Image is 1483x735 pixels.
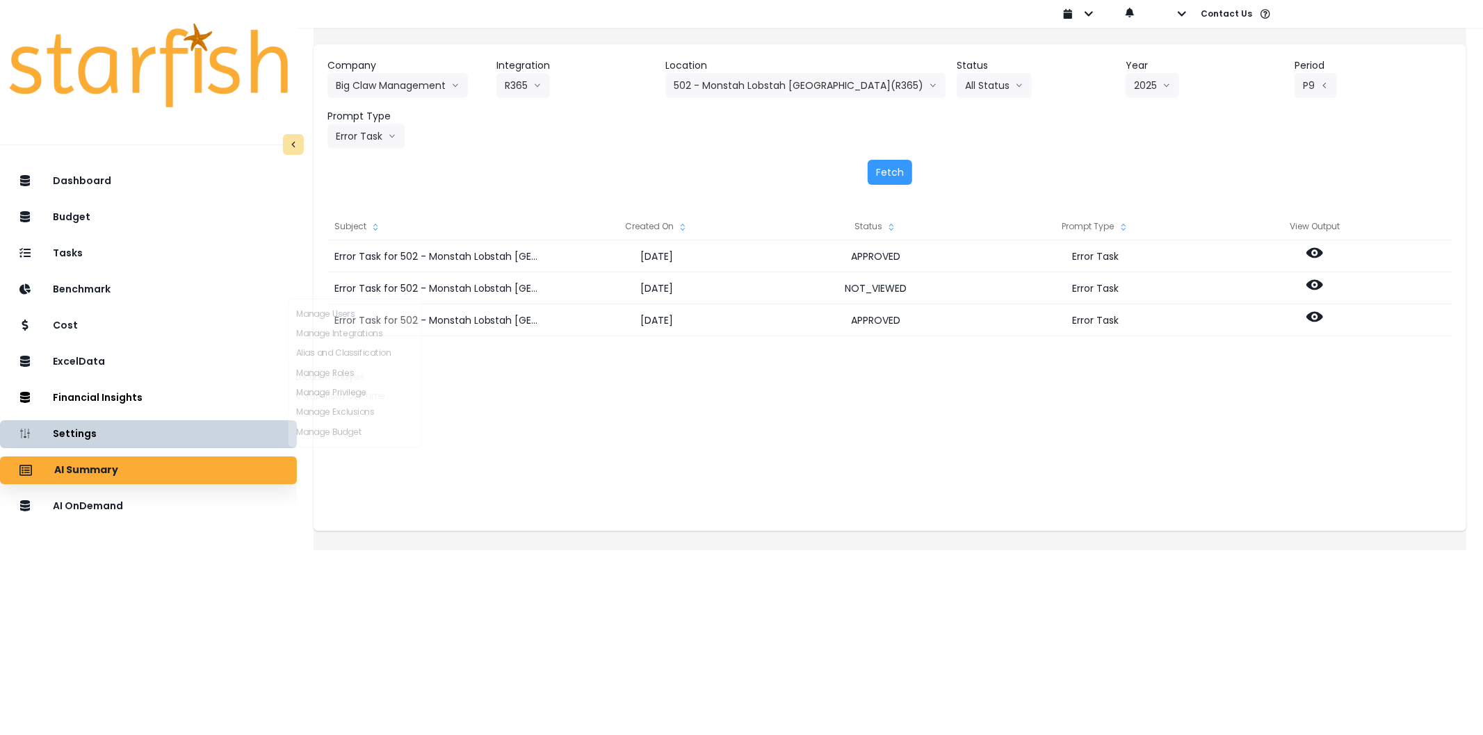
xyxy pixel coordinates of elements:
div: [DATE] [546,240,766,272]
svg: sort [677,222,688,233]
button: Fetch [868,160,912,185]
svg: sort [1118,222,1129,233]
button: Alias and Classification [289,343,421,363]
div: Error Task for 502 - Monstah Lobstah [GEOGRAPHIC_DATA](R365) for P9 2025 [327,240,546,272]
button: Manage Exclusions [289,402,421,422]
svg: arrow down line [533,79,542,92]
p: Dashboard [53,175,111,187]
div: Status [766,213,986,240]
button: All Statusarrow down line [957,73,1032,98]
p: Benchmark [53,283,111,295]
div: Subject [327,213,546,240]
p: Budget [53,211,90,223]
header: Integration [496,58,654,73]
div: Error Task for 502 - Monstah Lobstah [GEOGRAPHIC_DATA](R365) for P9 2025 [327,272,546,304]
button: Big Claw Managementarrow down line [327,73,468,98]
button: P9arrow left line [1295,73,1337,98]
div: [DATE] [546,272,766,304]
button: 502 - Monstah Lobstah [GEOGRAPHIC_DATA](R365)arrow down line [665,73,946,98]
button: Manage Roles [289,363,421,383]
svg: sort [886,222,897,233]
header: Status [957,58,1115,73]
div: NOT_VIEWED [766,272,986,304]
div: APPROVED [766,240,986,272]
svg: sort [370,222,381,233]
div: Error Task [986,240,1206,272]
p: AI Summary [54,464,118,477]
button: Manage Privilege [289,383,421,402]
header: Year [1126,58,1283,73]
div: Created On [546,213,766,240]
svg: arrow down line [388,129,396,143]
button: Error Taskarrow down line [327,124,405,149]
svg: arrow down line [1162,79,1171,92]
header: Period [1295,58,1452,73]
button: Manage Users [289,304,421,324]
p: Cost [53,320,78,331]
div: APPROVED [766,304,986,336]
button: 2025arrow down line [1126,73,1179,98]
button: R365arrow down line [496,73,550,98]
div: Prompt Type [986,213,1206,240]
button: Manage Budget [289,422,421,442]
svg: arrow left line [1320,79,1329,92]
button: Manage Integrations [289,324,421,343]
div: Error Task [986,304,1206,336]
svg: arrow down line [451,79,460,92]
header: Company [327,58,485,73]
p: ExcelData [53,356,105,367]
div: View Output [1206,213,1425,240]
svg: arrow down line [929,79,937,92]
header: Prompt Type [327,109,485,124]
svg: arrow down line [1015,79,1023,92]
div: Error Task [986,272,1206,304]
p: AI OnDemand [53,500,123,512]
p: Tasks [53,247,83,259]
div: [DATE] [546,304,766,336]
header: Location [665,58,946,73]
